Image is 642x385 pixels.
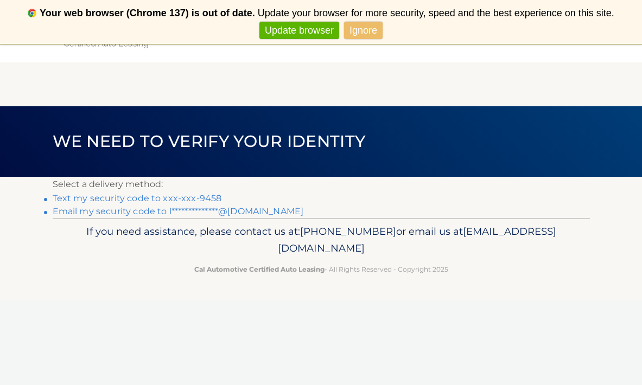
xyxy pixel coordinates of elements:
[53,131,366,151] span: We need to verify your identity
[40,8,255,18] b: Your web browser (Chrome 137) is out of date.
[60,264,583,275] p: - All Rights Reserved - Copyright 2025
[53,177,590,192] p: Select a delivery method:
[53,193,222,203] a: Text my security code to xxx-xxx-9458
[259,22,339,40] a: Update browser
[258,8,614,18] span: Update your browser for more security, speed and the best experience on this site.
[344,22,383,40] a: Ignore
[194,265,325,273] strong: Cal Automotive Certified Auto Leasing
[60,223,583,258] p: If you need assistance, please contact us at: or email us at
[300,225,396,238] span: [PHONE_NUMBER]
